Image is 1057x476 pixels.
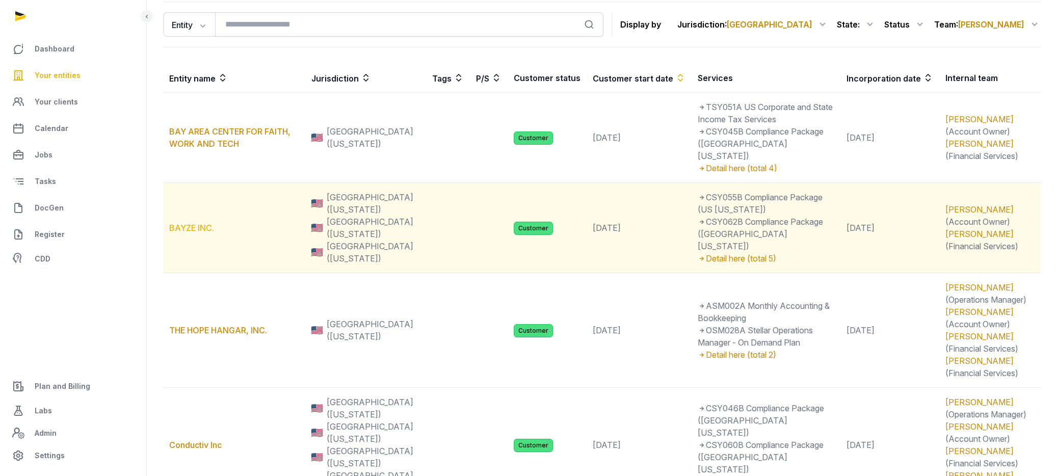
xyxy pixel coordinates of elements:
[35,96,78,108] span: Your clients
[514,439,553,452] span: Customer
[327,445,420,469] span: [GEOGRAPHIC_DATA] ([US_STATE])
[327,125,420,150] span: [GEOGRAPHIC_DATA] ([US_STATE])
[945,281,1035,306] div: (Operations Manager)
[698,440,824,474] span: CSY060B Compliance Package ([GEOGRAPHIC_DATA] [US_STATE])
[327,191,420,216] span: [GEOGRAPHIC_DATA] ([US_STATE])
[8,63,138,88] a: Your entities
[587,183,692,273] td: [DATE]
[169,223,214,233] a: BAYZE INC.
[470,64,508,93] th: P/S
[692,64,840,93] th: Services
[35,43,74,55] span: Dashboard
[945,397,1014,407] a: [PERSON_NAME]
[327,420,420,445] span: [GEOGRAPHIC_DATA] ([US_STATE])
[163,12,215,37] button: Entity
[945,204,1014,215] a: [PERSON_NAME]
[698,126,824,161] span: CSY045B Compliance Package ([GEOGRAPHIC_DATA] [US_STATE])
[8,423,138,443] a: Admin
[35,228,65,241] span: Register
[837,16,876,33] div: State
[945,446,1014,456] a: [PERSON_NAME]
[35,253,50,265] span: CDD
[945,307,1014,317] a: [PERSON_NAME]
[508,64,587,93] th: Customer status
[8,399,138,423] a: Labs
[698,162,834,174] div: Detail here (total 4)
[8,37,138,61] a: Dashboard
[840,93,939,183] td: [DATE]
[945,445,1035,469] div: (Financial Services)
[8,374,138,399] a: Plan and Billing
[840,64,939,93] th: Incorporation date
[945,356,1014,366] a: [PERSON_NAME]
[884,16,926,33] div: Status
[956,18,1024,31] span: :
[35,449,65,462] span: Settings
[35,69,81,82] span: Your entities
[587,93,692,183] td: [DATE]
[35,175,56,188] span: Tasks
[945,421,1014,432] a: [PERSON_NAME]
[327,216,420,240] span: [GEOGRAPHIC_DATA] ([US_STATE])
[698,403,824,438] span: CSY046B Compliance Package ([GEOGRAPHIC_DATA] [US_STATE])
[169,440,222,450] a: Conductiv Inc
[327,396,420,420] span: [GEOGRAPHIC_DATA] ([US_STATE])
[305,64,426,93] th: Jurisdiction
[587,64,692,93] th: Customer start date
[8,249,138,269] a: CDD
[945,203,1035,228] div: (Account Owner)
[945,139,1014,149] a: [PERSON_NAME]
[677,16,829,33] div: Jurisdiction
[35,427,57,439] span: Admin
[8,143,138,167] a: Jobs
[35,149,52,161] span: Jobs
[840,183,939,273] td: [DATE]
[934,16,1041,33] div: Team
[35,122,68,135] span: Calendar
[727,19,812,30] span: [GEOGRAPHIC_DATA]
[945,228,1035,252] div: (Financial Services)
[169,126,290,149] a: BAY AREA CENTER FOR FAITH, WORK AND TECH
[8,90,138,114] a: Your clients
[8,196,138,220] a: DocGen
[945,420,1035,445] div: (Account Owner)
[169,325,267,335] a: THE HOPE HANGAR, INC.
[858,18,860,31] span: :
[945,138,1035,162] div: (Financial Services)
[945,355,1035,379] div: (Financial Services)
[426,64,470,93] th: Tags
[698,102,833,124] span: TSY051A US Corporate and State Income Tax Services
[945,330,1035,355] div: (Financial Services)
[514,324,553,337] span: Customer
[840,273,939,388] td: [DATE]
[327,318,420,342] span: [GEOGRAPHIC_DATA] ([US_STATE])
[945,396,1035,420] div: (Operations Manager)
[939,64,1041,93] th: Internal team
[698,349,834,361] div: Detail here (total 2)
[945,282,1014,293] a: [PERSON_NAME]
[327,240,420,265] span: [GEOGRAPHIC_DATA] ([US_STATE])
[945,113,1035,138] div: (Account Owner)
[945,306,1035,330] div: (Account Owner)
[514,222,553,235] span: Customer
[945,331,1014,341] a: [PERSON_NAME]
[620,16,661,33] p: Display by
[163,64,305,93] th: Entity name
[698,325,813,348] span: OSM028A Stellar Operations Manager - On Demand Plan
[945,229,1014,239] a: [PERSON_NAME]
[514,131,553,145] span: Customer
[8,169,138,194] a: Tasks
[587,273,692,388] td: [DATE]
[958,19,1024,30] span: [PERSON_NAME]
[698,217,823,251] span: CSY062B Compliance Package ([GEOGRAPHIC_DATA] [US_STATE])
[8,222,138,247] a: Register
[725,18,812,31] span: :
[8,443,138,468] a: Settings
[698,192,823,215] span: CSY055B Compliance Package (US [US_STATE])
[35,202,64,214] span: DocGen
[698,301,830,323] span: ASM002A Monthly Accounting & Bookkeeping
[698,252,834,265] div: Detail here (total 5)
[8,116,138,141] a: Calendar
[35,380,90,392] span: Plan and Billing
[35,405,52,417] span: Labs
